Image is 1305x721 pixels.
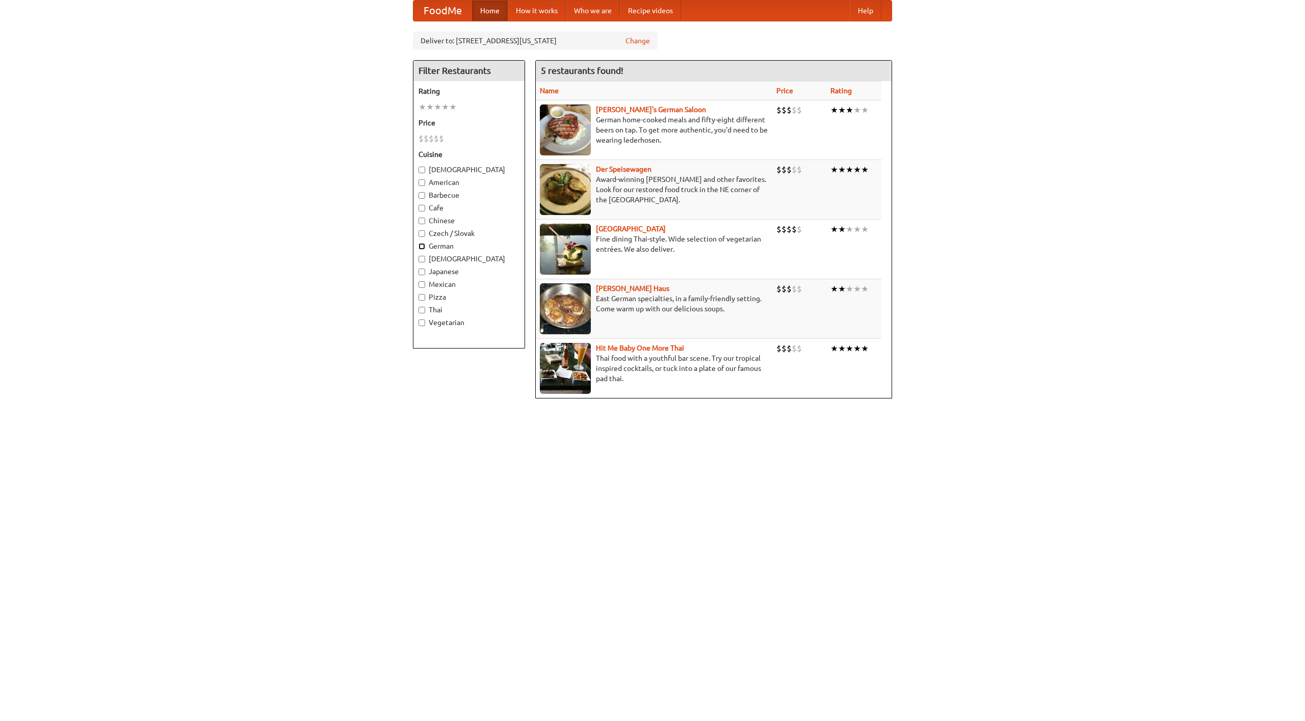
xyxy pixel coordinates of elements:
li: $ [434,133,439,144]
input: American [419,179,425,186]
li: ★ [830,283,838,295]
label: [DEMOGRAPHIC_DATA] [419,165,519,175]
input: Mexican [419,281,425,288]
li: ★ [853,224,861,235]
a: How it works [508,1,566,21]
input: Barbecue [419,192,425,199]
a: Help [850,1,881,21]
li: $ [797,164,802,175]
p: East German specialties, in a family-friendly setting. Come warm up with our delicious soups. [540,293,768,314]
img: kohlhaus.jpg [540,283,591,334]
a: Hit Me Baby One More Thai [596,344,684,352]
li: $ [792,343,797,354]
a: [GEOGRAPHIC_DATA] [596,225,666,233]
li: $ [787,224,792,235]
li: $ [797,104,802,116]
label: Japanese [419,266,519,277]
li: $ [424,133,429,144]
li: ★ [846,104,853,116]
li: ★ [830,224,838,235]
p: German home-cooked meals and fifty-eight different beers on tap. To get more authentic, you'd nee... [540,115,768,145]
li: $ [781,343,787,354]
a: FoodMe [413,1,472,21]
li: ★ [830,104,838,116]
li: ★ [830,343,838,354]
li: ★ [838,104,846,116]
input: Pizza [419,294,425,301]
label: Vegetarian [419,317,519,328]
li: ★ [861,224,869,235]
li: $ [781,104,787,116]
a: Rating [830,87,852,95]
input: Cafe [419,205,425,211]
li: $ [792,164,797,175]
label: Chinese [419,216,519,226]
li: ★ [838,224,846,235]
li: ★ [838,164,846,175]
label: [DEMOGRAPHIC_DATA] [419,254,519,264]
li: $ [787,283,792,295]
div: Deliver to: [STREET_ADDRESS][US_STATE] [413,32,658,50]
img: speisewagen.jpg [540,164,591,215]
li: ★ [846,343,853,354]
li: ★ [846,164,853,175]
input: Vegetarian [419,319,425,326]
li: $ [781,283,787,295]
li: ★ [838,283,846,295]
p: Fine dining Thai-style. Wide selection of vegetarian entrées. We also deliver. [540,234,768,254]
input: [DEMOGRAPHIC_DATA] [419,256,425,262]
li: $ [797,283,802,295]
label: Pizza [419,292,519,302]
li: $ [792,224,797,235]
li: ★ [853,343,861,354]
h4: Filter Restaurants [413,61,525,81]
li: ★ [846,224,853,235]
a: Home [472,1,508,21]
a: [PERSON_NAME] Haus [596,284,669,292]
b: Der Speisewagen [596,165,651,173]
li: ★ [846,283,853,295]
label: Thai [419,305,519,315]
li: $ [429,133,434,144]
li: ★ [830,164,838,175]
li: $ [776,224,781,235]
img: esthers.jpg [540,104,591,155]
input: Thai [419,307,425,313]
label: Mexican [419,279,519,289]
li: $ [781,164,787,175]
li: $ [776,343,781,354]
input: Japanese [419,269,425,275]
a: Recipe videos [620,1,681,21]
a: [PERSON_NAME]'s German Saloon [596,105,706,114]
input: Chinese [419,218,425,224]
li: $ [787,164,792,175]
li: ★ [419,101,426,113]
label: Barbecue [419,190,519,200]
li: ★ [853,283,861,295]
li: ★ [861,104,869,116]
h5: Cuisine [419,149,519,159]
label: American [419,177,519,188]
li: ★ [853,104,861,116]
p: Thai food with a youthful bar scene. Try our tropical inspired cocktails, or tuck into a plate of... [540,353,768,384]
li: ★ [861,283,869,295]
img: satay.jpg [540,224,591,275]
li: $ [776,164,781,175]
li: ★ [838,343,846,354]
label: German [419,241,519,251]
input: German [419,243,425,250]
li: $ [797,343,802,354]
a: Price [776,87,793,95]
ng-pluralize: 5 restaurants found! [541,66,623,75]
a: Change [625,36,650,46]
a: Who we are [566,1,620,21]
a: Name [540,87,559,95]
p: Award-winning [PERSON_NAME] and other favorites. Look for our restored food truck in the NE corne... [540,174,768,205]
li: $ [787,104,792,116]
li: $ [439,133,444,144]
li: ★ [861,164,869,175]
